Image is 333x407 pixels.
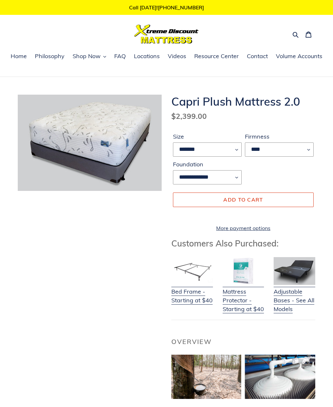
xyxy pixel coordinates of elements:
[171,111,207,121] span: $2,399.00
[273,52,326,61] a: Volume Accounts
[171,279,213,305] a: Bed Frame - Starting at $40
[223,279,264,313] a: Mattress Protector - Starting at $40
[35,52,65,60] span: Philosophy
[171,95,315,108] h1: Capri Plush Mattress 2.0
[223,196,263,203] span: Add to cart
[191,52,242,61] a: Resource Center
[244,52,271,61] a: Contact
[168,52,186,60] span: Videos
[194,52,239,60] span: Resource Center
[134,25,199,44] img: Xtreme Discount Mattress
[173,193,314,207] button: Add to cart
[18,95,162,191] img: Capri Plush Mattress 2.0
[69,52,109,61] button: Shop Now
[274,279,315,313] a: Adjustable Bases - See All Models
[173,160,242,169] label: Foundation
[247,52,268,60] span: Contact
[131,52,163,61] a: Locations
[274,257,315,285] img: Adjustable Base
[223,257,264,285] img: Mattress Protector
[134,52,160,60] span: Locations
[114,52,126,60] span: FAQ
[165,52,189,61] a: Videos
[276,52,322,60] span: Volume Accounts
[245,132,314,141] label: Firmness
[11,52,27,60] span: Home
[171,338,315,346] h2: Overview
[173,132,242,141] label: Size
[7,52,30,61] a: Home
[73,52,101,60] span: Shop Now
[32,52,68,61] a: Philosophy
[158,4,204,11] a: [PHONE_NUMBER]
[171,238,315,248] h3: Customers Also Purchased:
[111,52,129,61] a: FAQ
[173,224,314,232] a: More payment options
[171,257,213,285] img: Bed Frame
